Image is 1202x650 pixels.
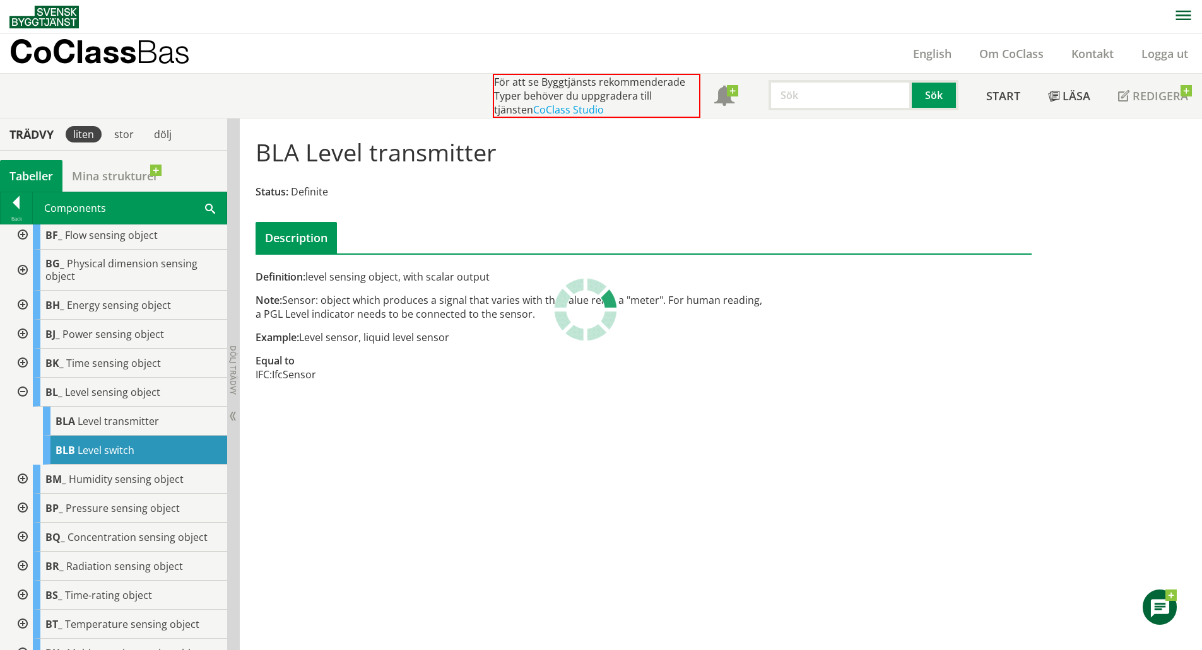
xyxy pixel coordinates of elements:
[66,126,102,142] div: liten
[10,494,227,523] div: Gå till informationssidan för CoClass Studio
[10,320,227,349] div: Gå till informationssidan för CoClass Studio
[66,356,161,370] span: Time sensing object
[45,501,63,515] span: BP_
[256,138,497,166] h1: BLA Level transmitter
[272,368,316,381] td: IfcSensor
[205,201,215,214] span: Search within table
[67,298,171,312] span: Energy sensing object
[769,80,912,110] input: Sök
[62,327,164,341] span: Power sensing object
[9,6,79,28] img: Svensk Byggtjänst
[1128,46,1202,61] a: Logga ut
[69,472,184,486] span: Humidity sensing object
[256,368,272,381] td: IFC:
[78,414,159,428] span: Level transmitter
[256,330,766,344] div: Level sensor, liquid level sensor
[9,34,217,73] a: CoClassBas
[533,103,604,117] a: CoClass Studio
[972,74,1034,118] a: Start
[10,291,227,320] div: Gå till informationssidan för CoClass Studio
[45,298,64,312] span: BH_
[45,530,65,544] span: BQ_
[136,33,190,70] span: Bas
[1058,46,1128,61] a: Kontakt
[78,443,134,457] span: Level switch
[45,472,66,486] span: BM_
[965,46,1058,61] a: Om CoClass
[107,126,141,142] div: stor
[10,523,227,552] div: Gå till informationssidan för CoClass Studio
[714,87,734,107] span: Notifikationer
[33,192,227,224] div: Components
[493,74,700,118] div: För att se Byggtjänsts rekommenderade Typer behöver du uppgradera till tjänsten
[9,44,190,59] p: CoClass
[10,581,227,610] div: Gå till informationssidan för CoClass Studio
[45,617,62,631] span: BT_
[291,185,328,199] span: Definite
[256,270,305,284] span: Definition:
[45,385,62,399] span: BL_
[256,185,288,199] span: Status:
[256,330,299,344] span: Example:
[65,588,152,602] span: Time-rating object
[1104,74,1202,118] a: Redigera
[1133,88,1188,103] span: Redigera
[3,127,61,141] div: Trädvy
[10,610,227,639] div: Gå till informationssidan för CoClass Studio
[1,214,32,224] div: Back
[45,257,197,283] span: Physical dimension sensing object
[45,559,64,573] span: BR_
[65,228,158,242] span: Flow sensing object
[45,257,64,270] span: BG_
[20,407,227,436] div: Go to the CoClass Studio information page
[1034,74,1104,118] a: Läsa
[912,80,958,110] button: Sök
[10,465,227,494] div: Gå till informationssidan för CoClass Studio
[146,126,179,142] div: dölj
[10,552,227,581] div: Gå till informationssidan för CoClass Studio
[10,378,227,465] div: Gå till informationssidan för CoClass Studio
[228,345,239,395] span: Dölj trädvy
[256,293,282,307] span: Note:
[1063,88,1090,103] span: Läsa
[45,327,60,341] span: BJ_
[20,436,227,465] div: Go to the CoClass Studio information page
[256,354,295,368] span: Equal to
[65,385,160,399] span: Level sensing object
[66,501,180,515] span: Pressure sensing object
[45,356,64,370] span: BK_
[899,46,965,61] a: English
[68,530,208,544] span: Concentration sensing object
[256,222,337,253] div: Description
[66,559,183,573] span: Radiation sensing object
[56,443,75,457] span: BLB
[56,414,75,428] span: BLA
[10,349,227,378] div: Gå till informationssidan för CoClass Studio
[65,617,199,631] span: Temperature sensing object
[10,250,227,291] div: Gå till informationssidan för CoClass Studio
[554,278,617,341] img: Laddar
[10,221,227,250] div: Gå till informationssidan för CoClass Studio
[256,270,766,284] div: level sensing object, with scalar output
[986,88,1020,103] span: Start
[45,588,62,602] span: BS_
[62,160,168,192] a: Mina strukturer
[256,293,766,321] div: Sensor: object which produces a signal that varies with the value read; a "meter". For human read...
[45,228,62,242] span: BF_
